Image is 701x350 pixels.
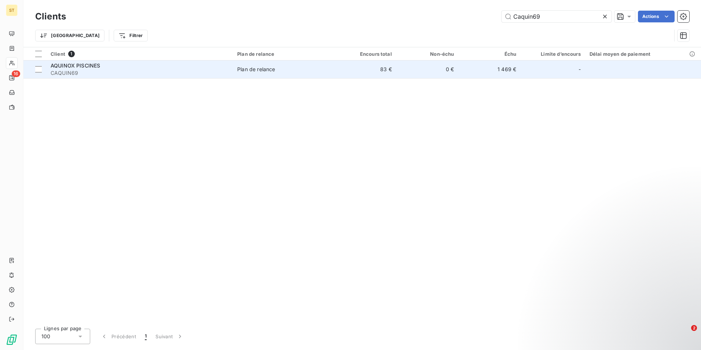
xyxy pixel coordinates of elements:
[396,61,459,78] td: 0 €
[676,325,694,343] iframe: Intercom live chat
[51,51,65,57] span: Client
[237,66,275,73] div: Plan de relance
[334,61,396,78] td: 83 €
[579,66,581,73] span: -
[502,11,612,22] input: Rechercher
[463,51,516,57] div: Échu
[51,69,228,77] span: CAQUIN69
[338,51,392,57] div: Encours total
[151,329,188,344] button: Suivant
[41,333,50,340] span: 100
[145,333,147,340] span: 1
[51,62,100,69] span: AQUINOX PISCINES
[96,329,140,344] button: Précédent
[525,51,581,57] div: Limite d’encours
[691,325,697,331] span: 2
[237,51,330,57] div: Plan de relance
[638,11,675,22] button: Actions
[554,279,701,330] iframe: Intercom notifications message
[68,51,75,57] span: 1
[458,61,521,78] td: 1 469 €
[401,51,454,57] div: Non-échu
[12,70,20,77] span: 16
[140,329,151,344] button: 1
[114,30,147,41] button: Filtrer
[6,334,18,346] img: Logo LeanPay
[590,51,697,57] div: Délai moyen de paiement
[35,10,66,23] h3: Clients
[6,4,18,16] div: ST
[35,30,104,41] button: [GEOGRAPHIC_DATA]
